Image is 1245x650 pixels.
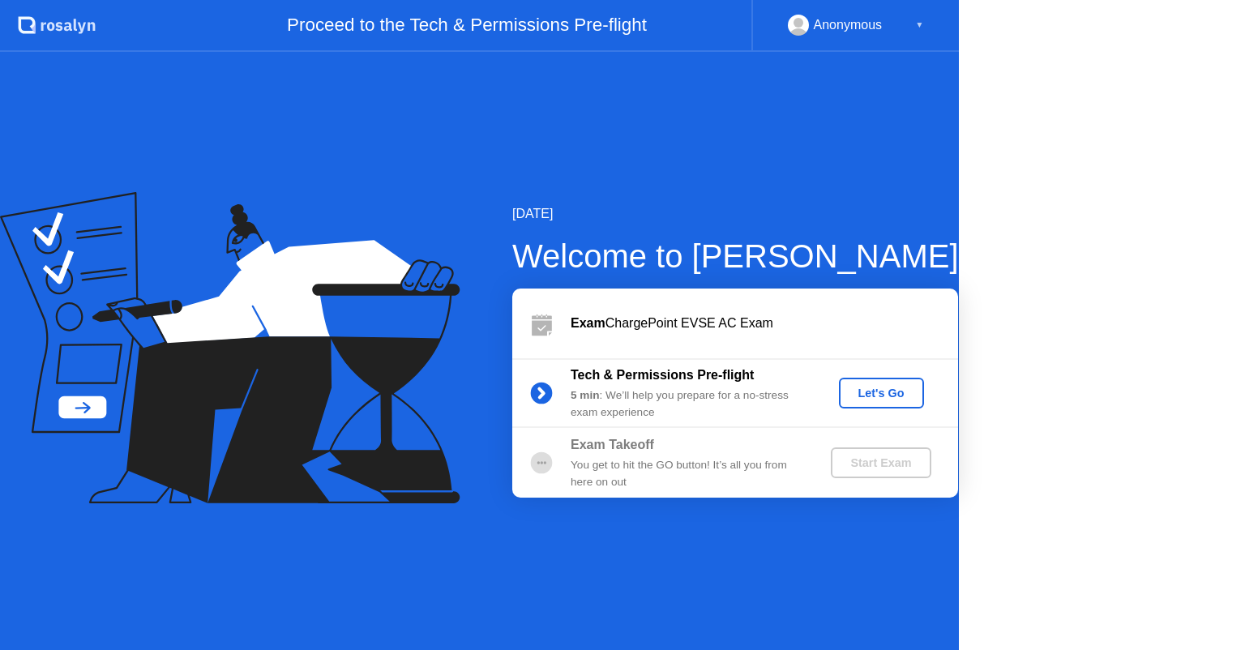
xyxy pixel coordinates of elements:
[831,447,931,478] button: Start Exam
[571,389,600,401] b: 5 min
[512,232,959,280] div: Welcome to [PERSON_NAME]
[571,314,958,333] div: ChargePoint EVSE AC Exam
[839,378,924,408] button: Let's Go
[571,387,804,421] div: : We’ll help you prepare for a no-stress exam experience
[571,316,605,330] b: Exam
[571,457,804,490] div: You get to hit the GO button! It’s all you from here on out
[915,15,923,36] div: ▼
[571,368,754,382] b: Tech & Permissions Pre-flight
[845,387,918,400] div: Let's Go
[571,438,654,451] b: Exam Takeoff
[837,456,924,469] div: Start Exam
[814,15,883,36] div: Anonymous
[512,204,959,224] div: [DATE]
